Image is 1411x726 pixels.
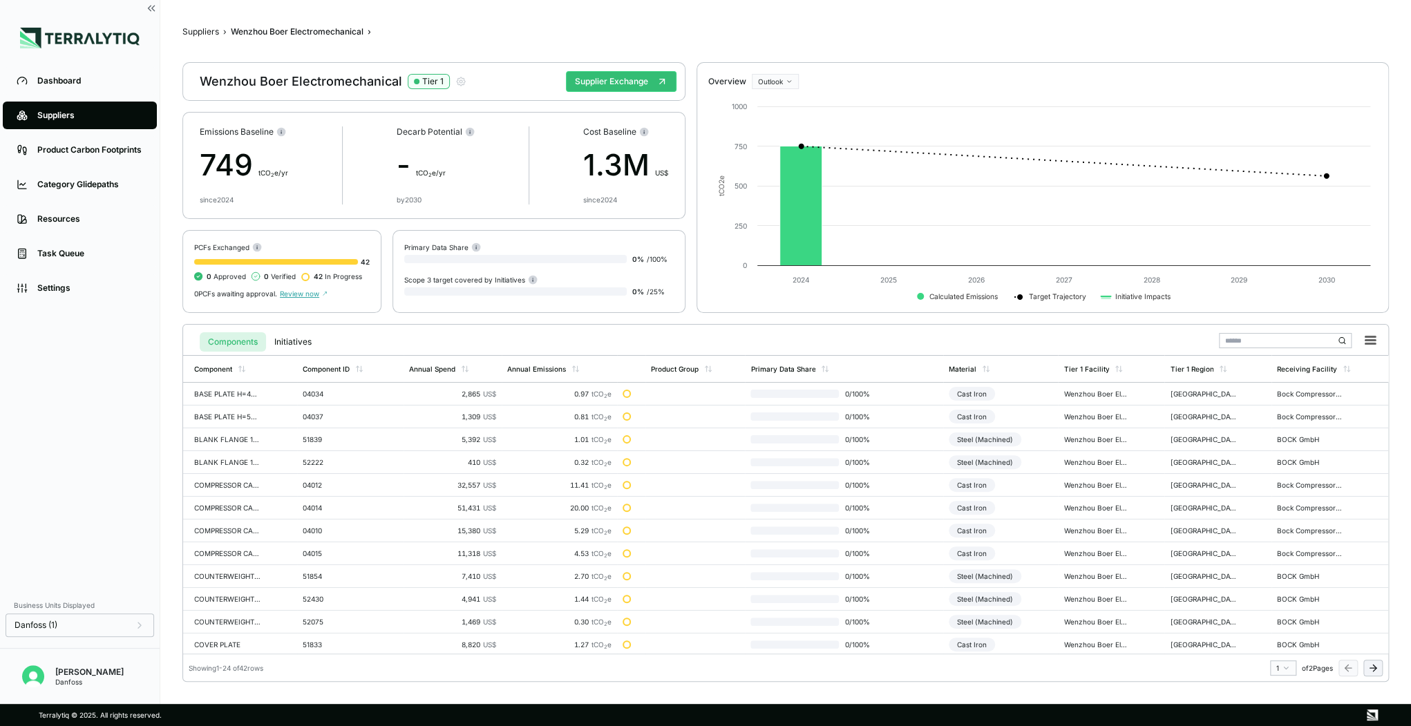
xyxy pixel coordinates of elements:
[200,73,466,90] div: Wenzhou Boer Electromechanical
[1063,618,1130,626] div: Wenzhou Boer Electromechanical - [GEOGRAPHIC_DATA]
[566,71,676,92] button: Supplier Exchange
[929,292,998,300] text: Calculated Emissions
[583,126,668,137] div: Cost Baseline
[397,143,475,187] div: -
[194,390,261,398] div: BASE PLATE H=42.0
[1318,276,1334,284] text: 2030
[361,258,370,266] span: 42
[949,569,1021,583] div: Steel (Machined)
[1170,435,1236,443] div: [GEOGRAPHIC_DATA]
[1170,618,1236,626] div: [GEOGRAPHIC_DATA]
[37,110,143,121] div: Suppliers
[1063,412,1130,421] div: Wenzhou Boer Electromechanical - [GEOGRAPHIC_DATA]
[37,179,143,190] div: Category Glidepaths
[604,575,607,582] sub: 2
[655,169,668,177] span: US$
[591,390,612,398] span: tCO e
[280,289,328,298] span: Review now
[55,678,124,686] div: Danfoss
[507,458,612,466] div: 0.32
[303,618,369,626] div: 52075
[303,640,369,649] div: 51833
[200,126,288,137] div: Emissions Baseline
[409,572,496,580] div: 7,410
[409,504,496,512] div: 51,431
[1170,595,1236,603] div: [GEOGRAPHIC_DATA]
[37,213,143,225] div: Resources
[743,261,747,269] text: 0
[1063,526,1130,535] div: Wenzhou Boer Electromechanical - [GEOGRAPHIC_DATA]
[1277,435,1343,443] div: BOCK GmbH
[483,504,496,512] span: US$
[604,621,607,627] sub: 2
[651,365,699,373] div: Product Group
[207,272,211,280] span: 0
[1170,412,1236,421] div: [GEOGRAPHIC_DATA]
[507,618,612,626] div: 0.30
[507,549,612,557] div: 4.53
[591,526,612,535] span: tCO e
[483,481,496,489] span: US$
[1063,549,1130,557] div: Wenzhou Boer Electromechanical - [GEOGRAPHIC_DATA]
[1277,572,1343,580] div: BOCK GmbH
[483,435,496,443] span: US$
[409,526,496,535] div: 15,380
[264,272,296,280] span: Verified
[507,435,612,443] div: 1.01
[303,458,369,466] div: 52222
[397,195,422,204] div: by 2030
[1170,365,1213,373] div: Tier 1 Region
[507,365,566,373] div: Annual Emissions
[1170,481,1236,489] div: [GEOGRAPHIC_DATA]
[409,412,496,421] div: 1,309
[483,390,496,398] span: US$
[194,595,261,603] div: COUNTERWEIGHT FRONT
[1277,526,1343,535] div: Bock Compressors Czech s.r.o.
[1063,572,1130,580] div: Wenzhou Boer Electromechanical - [GEOGRAPHIC_DATA]
[1170,458,1236,466] div: [GEOGRAPHIC_DATA]
[949,410,995,423] div: Cast Iron
[194,435,261,443] div: BLANK FLANGE 15MM
[231,26,363,37] div: Wenzhou Boer Electromechanical
[647,287,665,296] span: / 25 %
[735,142,747,151] text: 750
[967,276,984,284] text: 2026
[223,26,227,37] span: ›
[1277,549,1343,557] div: Bock Compressors Czech s.r.o.
[1063,504,1130,512] div: Wenzhou Boer Electromechanical - [GEOGRAPHIC_DATA]
[1063,365,1109,373] div: Tier 1 Facility
[1277,458,1343,466] div: BOCK GmbH
[1063,458,1130,466] div: Wenzhou Boer Electromechanical - [GEOGRAPHIC_DATA]
[368,26,371,37] span: ›
[1230,276,1247,284] text: 2029
[409,435,496,443] div: 5,392
[880,276,897,284] text: 2025
[1063,435,1130,443] div: Wenzhou Boer Electromechanical - [GEOGRAPHIC_DATA]
[839,412,883,421] span: 0 / 100 %
[20,28,140,48] img: Logo
[1302,664,1333,672] span: of 2 Pages
[1063,640,1130,649] div: Wenzhou Boer Electromechanical - [GEOGRAPHIC_DATA]
[1277,412,1343,421] div: Bock Compressors Czech s.r.o.
[409,549,496,557] div: 11,318
[194,618,261,626] div: COUNTERWEIGHT REAR
[750,365,815,373] div: Primary Data Share
[264,272,269,280] span: 0
[409,390,496,398] div: 2,865
[591,481,612,489] span: tCO e
[949,455,1021,469] div: Steel (Machined)
[200,332,266,352] button: Components
[591,549,612,557] span: tCO e
[194,242,370,252] div: PCFs Exchanged
[314,272,362,280] span: In Progress
[735,222,747,230] text: 250
[647,255,667,263] span: / 100 %
[1170,390,1236,398] div: [GEOGRAPHIC_DATA]
[6,597,154,613] div: Business Units Displayed
[189,664,263,672] div: Showing 1 - 24 of 42 rows
[483,595,496,603] span: US$
[303,412,369,421] div: 04037
[604,598,607,604] sub: 2
[507,390,612,398] div: 0.97
[1277,595,1343,603] div: BOCK GmbH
